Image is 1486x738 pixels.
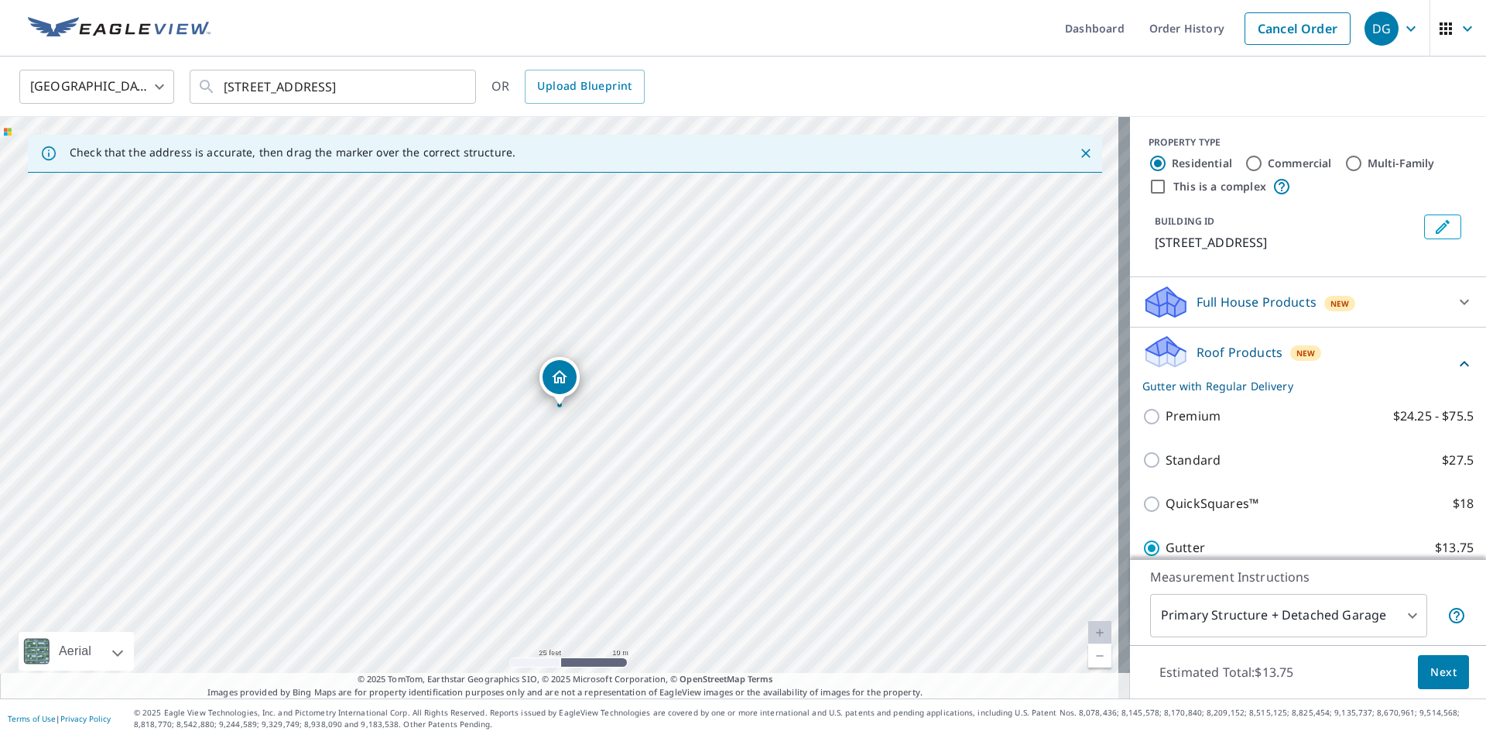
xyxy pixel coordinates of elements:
[1364,12,1399,46] div: DG
[1142,378,1455,394] p: Gutter with Regular Delivery
[1442,451,1474,470] p: $27.5
[1447,606,1466,625] span: Your report will include the primary structure and a detached garage if one exists.
[1435,538,1474,558] p: $13.75
[1076,143,1096,163] button: Close
[224,65,444,108] input: Search by address or latitude-longitude
[1352,556,1474,599] div: Regular $0
[748,673,773,685] a: Terms
[539,357,580,405] div: Dropped pin, building 1, Residential property, 1225 Apple Tree Ln Charlottesville, VA 22901
[1088,621,1111,644] a: Current Level 20, Zoom In Disabled
[1088,644,1111,668] a: Current Level 20, Zoom Out
[19,65,174,108] div: [GEOGRAPHIC_DATA]
[1173,179,1266,194] label: This is a complex
[1393,407,1474,426] p: $24.25 - $75.5
[1330,297,1350,310] span: New
[1172,156,1232,171] label: Residential
[1147,655,1306,689] p: Estimated Total: $13.75
[1245,12,1351,45] a: Cancel Order
[525,70,644,104] a: Upload Blueprint
[28,17,211,40] img: EV Logo
[1142,334,1474,394] div: Roof ProductsNewGutter with Regular Delivery
[8,714,111,723] p: |
[491,70,645,104] div: OR
[134,707,1478,730] p: © 2025 Eagle View Technologies, Inc. and Pictometry International Corp. All Rights Reserved. Repo...
[680,673,745,685] a: OpenStreetMap
[358,673,773,686] span: © 2025 TomTom, Earthstar Geographics SIO, © 2025 Microsoft Corporation, ©
[1142,283,1474,321] div: Full House ProductsNew
[1166,538,1205,558] p: Gutter
[1296,347,1316,359] span: New
[1166,407,1221,426] p: Premium
[537,77,632,96] span: Upload Blueprint
[1453,494,1474,513] p: $18
[70,146,515,160] p: Check that the address is accurate, then drag the marker over the correct structure.
[1368,156,1435,171] label: Multi-Family
[1197,293,1317,311] p: Full House Products
[1149,136,1467,149] div: PROPERTY TYPE
[1424,215,1461,239] button: Edit building 1
[1430,663,1457,682] span: Next
[60,713,111,724] a: Privacy Policy
[8,713,56,724] a: Terms of Use
[1150,568,1466,586] p: Measurement Instructions
[1418,655,1469,690] button: Next
[1268,156,1332,171] label: Commercial
[1155,215,1214,228] p: BUILDING ID
[19,632,134,671] div: Aerial
[1197,343,1282,362] p: Roof Products
[54,632,96,671] div: Aerial
[1166,451,1221,470] p: Standard
[1155,233,1418,252] p: [STREET_ADDRESS]
[1150,594,1427,637] div: Primary Structure + Detached Garage
[1166,494,1258,513] p: QuickSquares™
